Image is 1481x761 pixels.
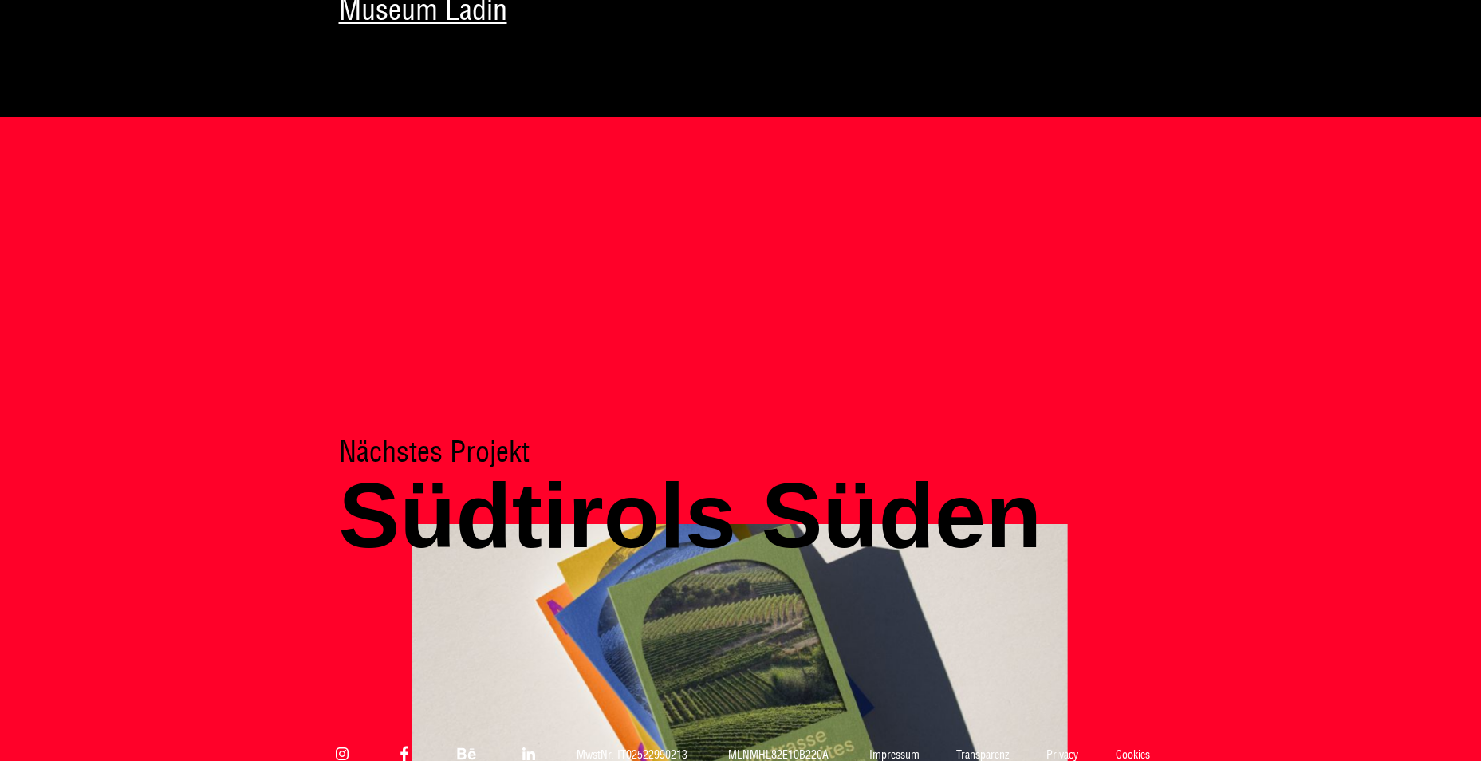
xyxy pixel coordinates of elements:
span: Südtirols Süden [339,470,1042,562]
span: Nächstes Projekt [339,434,1042,470]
